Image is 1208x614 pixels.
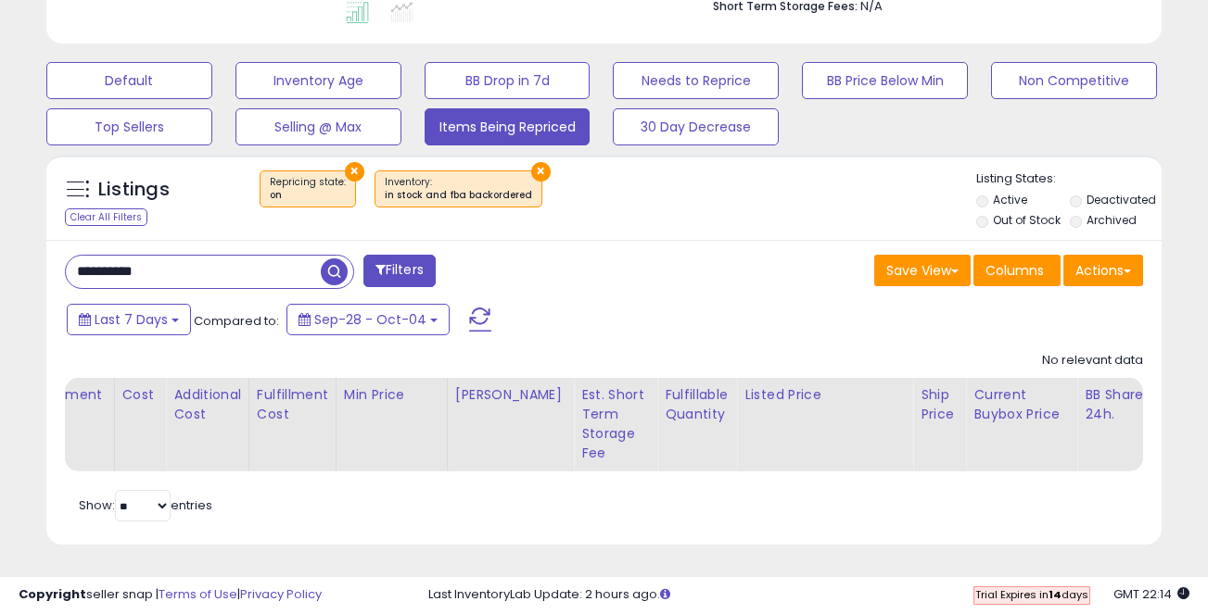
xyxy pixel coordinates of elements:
[65,208,147,226] div: Clear All Filters
[428,586,1189,604] div: Last InventoryLab Update: 2 hours ago.
[173,385,241,424] div: Additional Cost
[270,175,346,203] span: Repricing state :
[425,108,591,145] button: Items Being Repriced
[874,255,971,286] button: Save View
[1087,192,1156,207] label: Deactivated
[455,385,566,405] div: [PERSON_NAME]
[665,385,729,424] div: Fulfillable Quantity
[975,587,1088,602] span: Trial Expires in days
[257,385,328,424] div: Fulfillment Cost
[744,385,905,405] div: Listed Price
[993,212,1061,228] label: Out of Stock
[973,255,1061,286] button: Columns
[235,108,401,145] button: Selling @ Max
[613,108,779,145] button: 30 Day Decrease
[194,312,279,330] span: Compared to:
[613,62,779,99] button: Needs to Reprice
[235,62,401,99] button: Inventory Age
[1087,212,1137,228] label: Archived
[921,385,958,424] div: Ship Price
[46,62,212,99] button: Default
[1113,585,1189,603] span: 2025-10-13 22:14 GMT
[122,385,159,405] div: Cost
[345,162,364,182] button: ×
[46,108,212,145] button: Top Sellers
[240,585,322,603] a: Privacy Policy
[19,586,322,604] div: seller snap | |
[344,385,439,405] div: Min Price
[802,62,968,99] button: BB Price Below Min
[159,585,237,603] a: Terms of Use
[581,385,649,463] div: Est. Short Term Storage Fee
[1042,352,1143,370] div: No relevant data
[31,385,106,405] div: Fulfillment
[1085,385,1152,424] div: BB Share 24h.
[67,304,191,335] button: Last 7 Days
[973,385,1069,424] div: Current Buybox Price
[270,189,346,202] div: on
[79,496,212,514] span: Show: entries
[531,162,551,182] button: ×
[985,261,1044,280] span: Columns
[286,304,450,335] button: Sep-28 - Oct-04
[1063,255,1143,286] button: Actions
[19,585,86,603] strong: Copyright
[314,310,426,329] span: Sep-28 - Oct-04
[976,170,1162,188] p: Listing States:
[363,255,436,287] button: Filters
[425,62,591,99] button: BB Drop in 7d
[991,62,1157,99] button: Non Competitive
[98,177,170,203] h5: Listings
[1049,587,1062,602] b: 14
[993,192,1027,207] label: Active
[385,189,532,202] div: in stock and fba backordered
[385,175,532,203] span: Inventory :
[95,310,168,329] span: Last 7 Days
